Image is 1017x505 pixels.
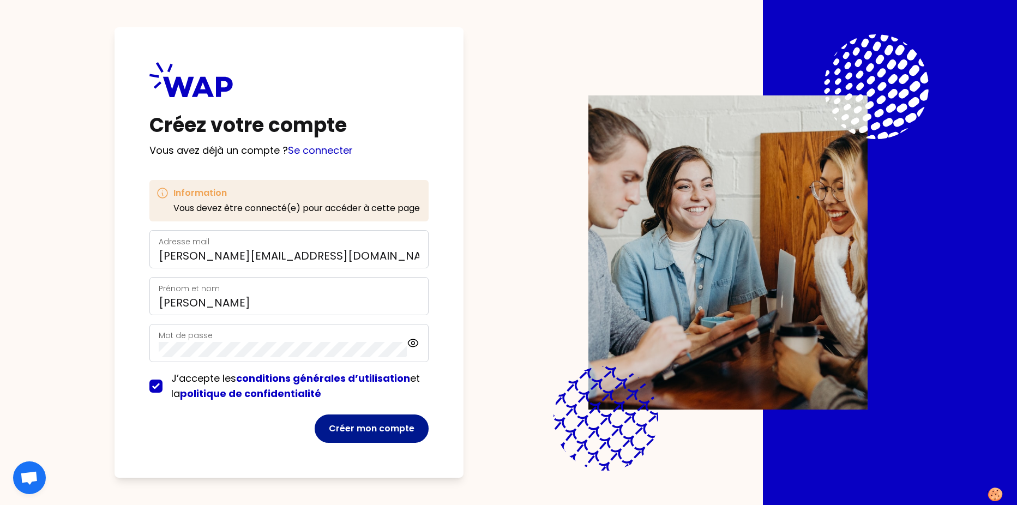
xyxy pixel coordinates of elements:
p: Vous avez déjà un compte ? [149,143,429,158]
h3: Information [173,187,420,200]
label: Mot de passe [159,330,213,341]
a: conditions générales d’utilisation [236,371,410,385]
div: Ouvrir le chat [13,461,46,494]
img: Description [588,95,868,410]
button: Créer mon compte [315,414,429,443]
p: Vous devez être connecté(e) pour accéder à cette page [173,202,420,215]
a: politique de confidentialité [180,387,321,400]
label: Adresse mail [159,236,209,247]
a: Se connecter [288,143,353,157]
label: Prénom et nom [159,283,220,294]
h1: Créez votre compte [149,115,429,136]
span: J’accepte les et la [171,371,420,400]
